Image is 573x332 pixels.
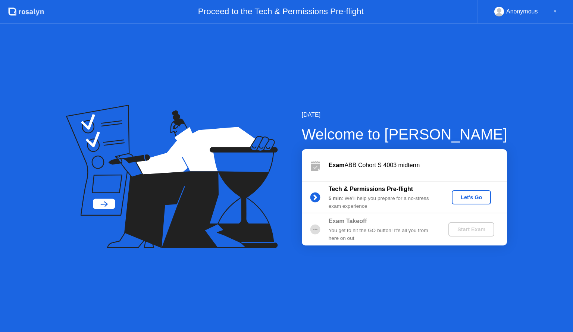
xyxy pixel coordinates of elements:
b: 5 min [329,195,342,201]
div: Welcome to [PERSON_NAME] [302,123,507,145]
div: Start Exam [451,226,491,232]
div: : We’ll help you prepare for a no-stress exam experience [329,195,436,210]
div: Anonymous [506,7,538,16]
div: Let's Go [455,194,488,200]
div: ▼ [553,7,557,16]
div: You get to hit the GO button! It’s all you from here on out [329,227,436,242]
b: Exam [329,162,345,168]
b: Tech & Permissions Pre-flight [329,186,413,192]
button: Let's Go [452,190,491,204]
button: Start Exam [448,222,494,237]
b: Exam Takeoff [329,218,367,224]
div: ABB Cohort S 4003 midterm [329,161,507,170]
div: [DATE] [302,110,507,119]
